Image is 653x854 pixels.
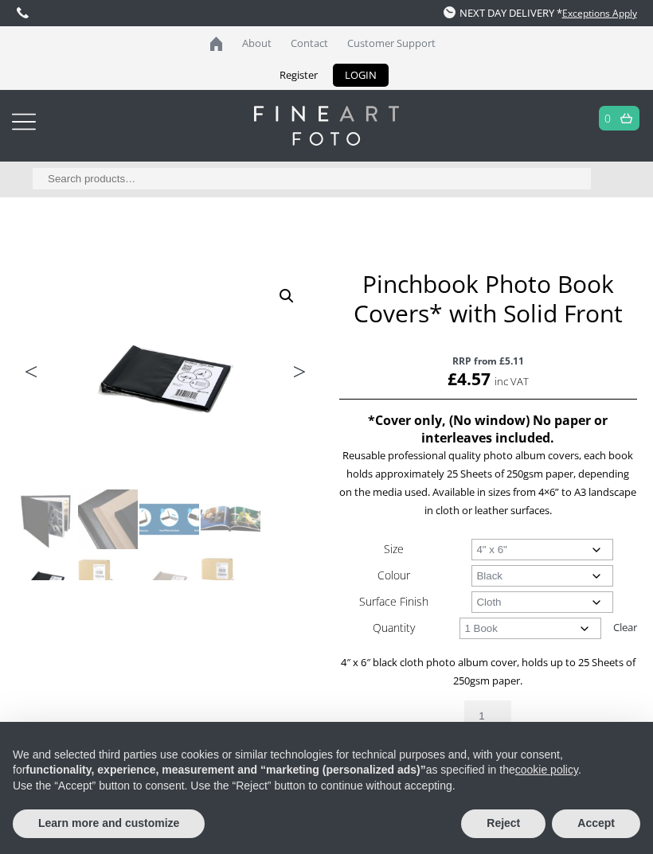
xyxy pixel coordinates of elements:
[448,368,457,390] span: £
[339,653,637,690] p: 4″ x 6″ black cloth photo album cover, holds up to 25 Sheets of 250gsm paper.
[464,700,510,731] input: Product quantity
[234,26,280,60] a: About
[377,567,410,583] label: Colour
[339,446,637,520] p: Reusable professional quality photo album covers, each book holds approximately 25 Sheets of 250g...
[384,541,404,556] label: Size
[444,6,456,18] img: time.svg
[139,551,199,610] img: Pinchbook Photo Book Covers* with Solid Front - Image 7
[18,551,77,610] img: Pinchbook Photo Book Covers* with Solid Front - Image 5
[78,551,138,610] img: Pinchbook Photo Book Covers* with Solid Front - Image 6
[33,168,591,189] input: Search products…
[201,489,260,549] img: Pinchbook Photo Book Covers* with Solid Front - Image 4
[13,778,640,794] p: Use the “Accept” button to consent. Use the “Reject” button to continue without accepting.
[13,809,205,838] button: Learn more and customize
[339,411,637,446] h4: *Cover only, (No window) No paper or interleaves included.
[613,614,637,640] a: Clear options
[461,809,545,838] button: Reject
[339,26,444,60] a: Customer Support
[254,106,398,146] img: logo-white.svg
[444,6,554,20] span: NEXT DAY DELIVERY
[201,551,260,610] img: Pinchbook Photo Book Covers* with Solid Front - Image 8
[17,7,29,18] img: phone.svg
[620,113,632,123] img: basket.svg
[139,489,199,549] img: Pinchbook Photo Book Covers* with Solid Front - Image 3
[339,352,637,370] span: RRP from £5.11
[373,620,415,635] label: Quantity
[515,763,578,776] a: cookie policy
[359,594,428,609] label: Surface Finish
[604,107,612,130] a: 0
[13,747,640,778] p: We and selected third parties use cookies or similar technologies for technical purposes and, wit...
[25,763,425,776] strong: functionality, experience, measurement and “marketing (personalized ads)”
[268,64,330,87] a: Register
[283,26,336,60] a: Contact
[448,368,491,390] bdi: 4.57
[339,269,637,328] h1: Pinchbook Photo Book Covers* with Solid Front
[562,6,637,20] a: Exceptions Apply
[78,489,138,549] img: Pinchbook Photo Book Covers* with Solid Front - Image 2
[18,489,77,549] img: Pinchbook Photo Book Covers* with Solid Front
[333,64,389,87] a: LOGIN
[272,282,301,310] a: View full-screen image gallery
[552,809,640,838] button: Accept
